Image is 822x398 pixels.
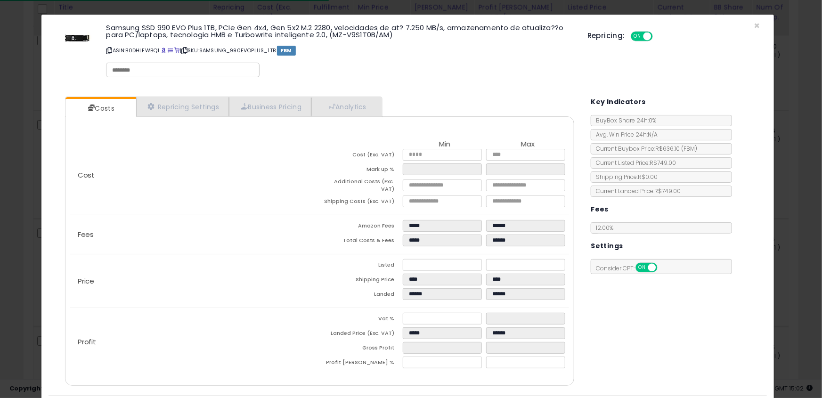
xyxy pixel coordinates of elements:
span: 12.00 % [596,224,613,232]
td: Amazon Fees [320,220,403,235]
span: ON [632,32,643,41]
td: Total Costs & Fees [320,235,403,249]
a: Your listing only [174,47,179,54]
p: ASIN: B0DHLFWBQ1 | SKU: SAMSUNG_990EVOPLUS_1TB [106,43,573,58]
span: Consider CPT: [591,264,670,272]
span: Current Listed Price: R$749.00 [591,159,676,167]
p: Cost [70,171,320,179]
span: R$636.10 [655,145,697,153]
span: × [754,19,760,32]
td: Vat % [320,313,403,327]
span: BuyBox Share 24h: 0% [591,116,656,124]
td: Cost (Exc. VAT) [320,149,403,163]
td: Shipping Price [320,274,403,288]
a: BuyBox page [161,47,166,54]
span: ON [637,264,649,272]
td: Listed [320,259,403,274]
h5: Key Indicators [591,96,646,108]
td: Gross Profit [320,342,403,357]
td: Additional Costs (Exc. VAT) [320,178,403,195]
h5: Fees [591,203,609,215]
h3: Samsung SSD 990 EVO Plus 1TB, PCIe Gen 4x4, Gen 5x2 M.2 2280, velocidades de at? 7.250 MB/s, arma... [106,24,573,38]
span: Current Landed Price: R$749.00 [591,187,681,195]
span: ( FBM ) [681,145,697,153]
span: OFF [656,264,671,272]
td: Mark up % [320,163,403,178]
a: All offer listings [168,47,173,54]
a: Analytics [311,97,381,116]
a: Costs [65,99,135,118]
th: Min [403,140,486,149]
p: Price [70,277,320,285]
th: Max [486,140,570,149]
span: Avg. Win Price 24h: N/A [591,130,658,138]
span: FBM [277,46,296,56]
p: Profit [70,338,320,346]
a: Business Pricing [229,97,311,116]
td: Landed Price (Exc. VAT) [320,327,403,342]
h5: Settings [591,240,623,252]
p: Fees [70,231,320,238]
h5: Repricing: [587,32,625,40]
td: Shipping Costs (Exc. VAT) [320,195,403,210]
img: 31vKkAciLkL._SL60_.jpg [63,24,91,52]
td: Landed [320,288,403,303]
span: Current Buybox Price: [591,145,697,153]
span: OFF [651,32,667,41]
td: Profit [PERSON_NAME] % [320,357,403,371]
span: Shipping Price: R$0.00 [591,173,658,181]
a: Repricing Settings [136,97,229,116]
